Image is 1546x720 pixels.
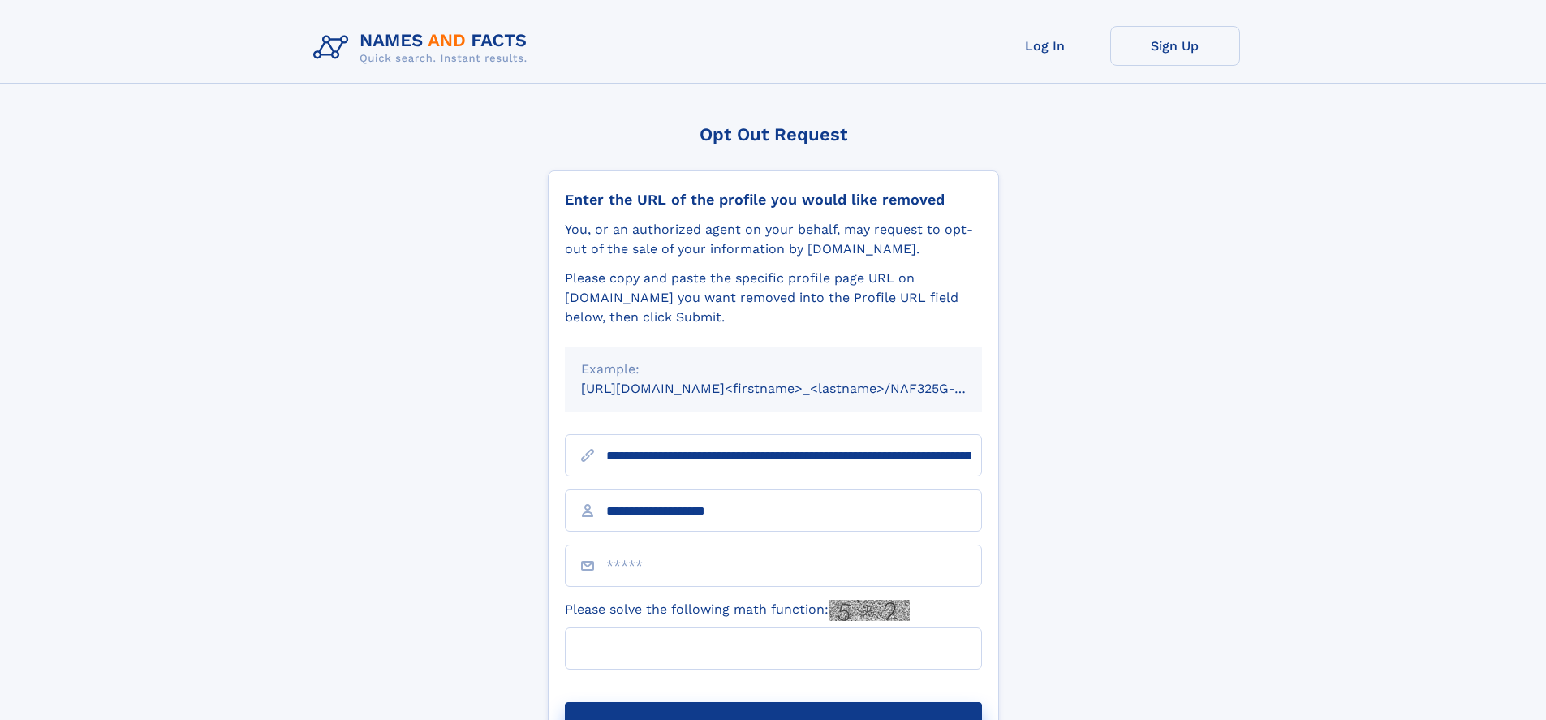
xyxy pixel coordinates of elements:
[565,191,982,209] div: Enter the URL of the profile you would like removed
[581,381,1013,396] small: [URL][DOMAIN_NAME]<firstname>_<lastname>/NAF325G-xxxxxxxx
[565,220,982,259] div: You, or an authorized agent on your behalf, may request to opt-out of the sale of your informatio...
[307,26,540,70] img: Logo Names and Facts
[1110,26,1240,66] a: Sign Up
[581,360,966,379] div: Example:
[980,26,1110,66] a: Log In
[565,600,910,621] label: Please solve the following math function:
[565,269,982,327] div: Please copy and paste the specific profile page URL on [DOMAIN_NAME] you want removed into the Pr...
[548,124,999,144] div: Opt Out Request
